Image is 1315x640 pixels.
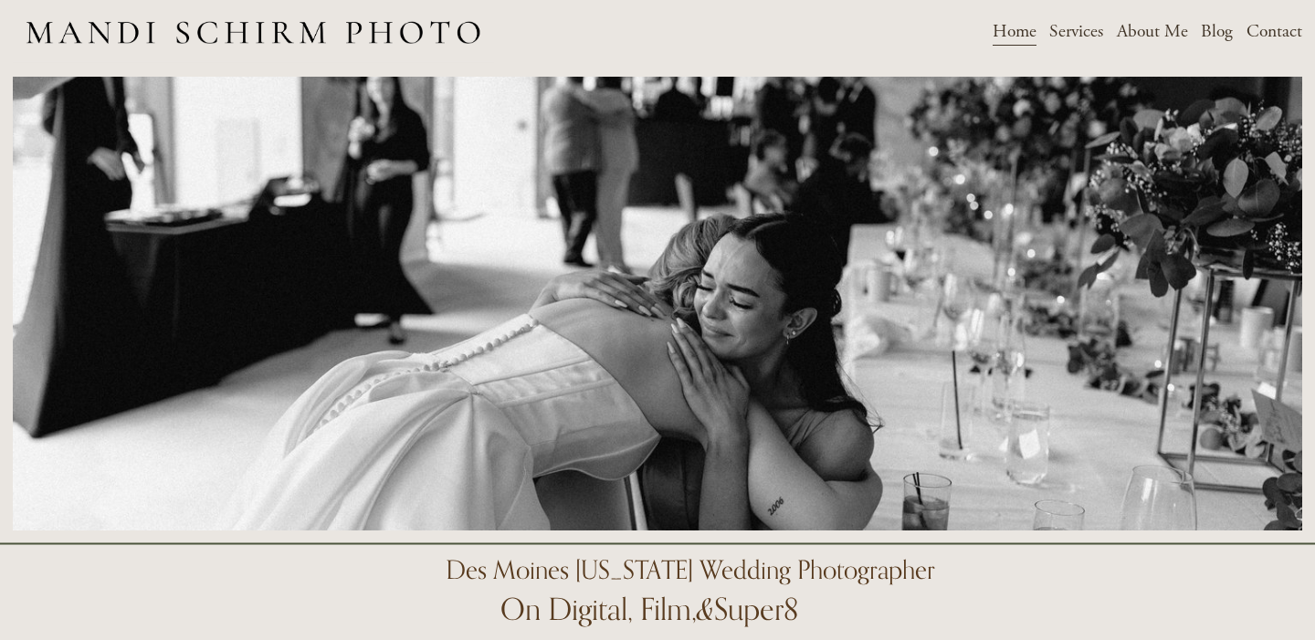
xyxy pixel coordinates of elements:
img: K&D-269.jpg [13,77,1301,530]
em: & [697,585,714,635]
a: Blog [1201,16,1233,47]
img: Des Moines Wedding Photographer - Mandi Schirm Photo [13,1,493,62]
a: Home [993,16,1036,47]
a: folder dropdown [1049,16,1103,47]
a: About Me [1117,16,1188,47]
h1: On Digital, Film, Super8 [500,594,799,626]
span: Services [1049,17,1103,46]
a: Contact [1247,16,1302,47]
h1: Des Moines [US_STATE] Wedding Photographer [446,557,935,582]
